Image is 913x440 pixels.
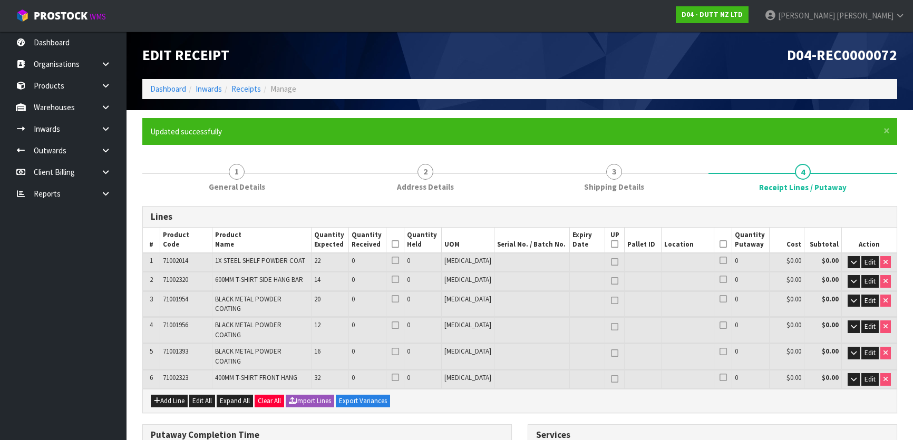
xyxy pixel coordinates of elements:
span: BLACK METAL POWDER COATING [215,347,281,365]
span: 0 [407,295,410,304]
span: 2 [150,275,153,284]
span: 22 [314,256,320,265]
span: Edit [865,277,876,286]
span: Manage [270,84,296,94]
th: Subtotal [804,228,842,253]
span: 0 [735,347,738,356]
span: 32 [314,373,320,382]
span: Edit Receipt [142,46,229,64]
button: Edit All [189,395,215,407]
button: Edit [861,347,879,359]
span: 71001956 [163,320,188,329]
button: Add Line [151,395,188,407]
span: 5 [150,347,153,356]
span: 0 [407,275,410,284]
span: 600MM T-SHIRT SIDE HANG BAR [215,275,303,284]
th: Action [841,228,897,253]
span: 6 [150,373,153,382]
span: BLACK METAL POWDER COATING [215,295,281,313]
span: Edit [865,375,876,384]
span: $0.00 [786,347,801,356]
h3: Lines [151,212,889,222]
span: × [883,123,890,138]
strong: $0.00 [822,373,839,382]
strong: $0.00 [822,320,839,329]
span: 1 [150,256,153,265]
span: 1X STEEL SHELF POWDER COAT [215,256,305,265]
a: Receipts [231,84,261,94]
span: Edit [865,322,876,331]
th: UP [605,228,625,253]
span: 71002323 [163,373,188,382]
span: 71001954 [163,295,188,304]
strong: $0.00 [822,347,839,356]
a: Inwards [196,84,222,94]
span: 0 [407,373,410,382]
button: Expand All [217,395,253,407]
span: 0 [735,275,738,284]
th: Cost [770,228,804,253]
small: WMS [90,12,106,22]
span: D04-REC0000072 [787,46,897,64]
th: Pallet ID [625,228,662,253]
span: Receipt Lines / Putaway [759,182,847,193]
span: [MEDICAL_DATA] [444,256,491,265]
span: 0 [352,320,355,329]
span: $0.00 [786,295,801,304]
button: Import Lines [286,395,334,407]
th: Expiry Date [569,228,605,253]
th: UOM [441,228,494,253]
span: 4 [795,164,811,180]
span: 0 [407,256,410,265]
span: Address Details [397,181,454,192]
span: 0 [352,295,355,304]
a: Dashboard [150,84,186,94]
a: D04 - DUTT NZ LTD [676,6,749,23]
span: [MEDICAL_DATA] [444,320,491,329]
span: $0.00 [786,275,801,284]
span: ProStock [34,9,88,23]
th: Quantity Received [349,228,386,253]
span: [PERSON_NAME] [837,11,893,21]
span: [MEDICAL_DATA] [444,373,491,382]
span: 2 [417,164,433,180]
th: Quantity Putaway [732,228,770,253]
h3: Putaway Completion Time [151,430,503,440]
span: Edit [865,258,876,267]
span: $0.00 [786,256,801,265]
img: cube-alt.png [16,9,29,22]
span: 0 [352,256,355,265]
button: Edit [861,373,879,386]
span: 3 [150,295,153,304]
strong: D04 - DUTT NZ LTD [682,10,743,19]
strong: $0.00 [822,295,839,304]
th: # [143,228,160,253]
span: [PERSON_NAME] [778,11,835,21]
span: [MEDICAL_DATA] [444,295,491,304]
span: BLACK METAL POWDER COATING [215,320,281,339]
span: Updated successfully [150,126,222,136]
button: Edit [861,256,879,269]
strong: $0.00 [822,275,839,284]
span: [MEDICAL_DATA] [444,347,491,356]
span: 12 [314,320,320,329]
span: 0 [352,373,355,382]
th: Serial No. / Batch No. [494,228,569,253]
button: Edit [861,275,879,288]
button: Clear All [255,395,284,407]
span: Edit [865,296,876,305]
span: $0.00 [786,373,801,382]
span: 0 [407,347,410,356]
span: 0 [407,320,410,329]
th: Location [662,228,714,253]
span: 71002320 [163,275,188,284]
span: 14 [314,275,320,284]
span: 0 [735,373,738,382]
span: 20 [314,295,320,304]
span: 400MM T-SHIRT FRONT HANG [215,373,297,382]
span: General Details [209,181,265,192]
span: 71002014 [163,256,188,265]
button: Edit [861,320,879,333]
span: $0.00 [786,320,801,329]
span: 16 [314,347,320,356]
